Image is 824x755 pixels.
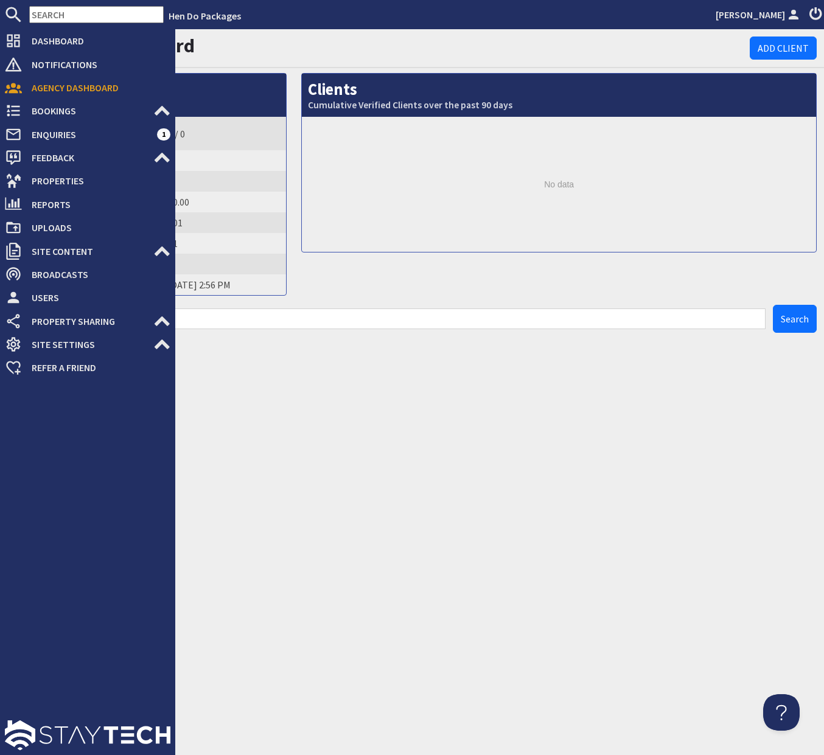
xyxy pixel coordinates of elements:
a: Broadcasts [5,265,170,284]
a: Bookings [5,101,170,120]
iframe: Toggle Customer Support [763,694,800,731]
span: Dashboard [22,31,170,50]
a: Enquiries 1 [5,125,170,144]
td: 31 [162,233,287,254]
td: 0 [162,150,287,171]
a: Reports [5,195,170,214]
td: 0 [162,254,287,274]
a: Feedback [5,148,170,167]
button: Search [773,305,817,333]
span: Refer a Friend [22,358,170,377]
span: Uploads [22,218,170,237]
a: Refer a Friend [5,358,170,377]
td: 0 / 0 [162,117,287,150]
input: SEARCH [29,6,164,23]
td: 0 [162,171,287,192]
td: [DATE] 2:56 PM [162,274,287,295]
span: Site Content [22,242,153,261]
input: Search by business name... [44,308,766,329]
a: Users [5,288,170,307]
span: Users [22,288,170,307]
span: Enquiries [22,125,157,144]
a: Property Sharing [5,311,170,331]
span: Broadcasts [22,265,170,284]
span: Agency Dashboard [22,78,170,97]
a: Dashboard [5,31,170,50]
span: Property Sharing [22,311,153,331]
small: Cumulative Verified Clients over the past 90 days [308,99,810,111]
a: Add Client [750,37,817,60]
a: Site Settings [5,335,170,354]
a: Uploads [5,218,170,237]
span: Feedback [22,148,153,167]
span: Site Settings [22,335,153,354]
a: Properties [5,171,170,190]
span: Reports [22,195,170,214]
h2: Clients [302,74,816,117]
div: No data [302,117,816,252]
td: 501 [162,212,287,233]
td: £0.00 [162,192,287,212]
span: 1 [157,128,170,141]
a: Agency Dashboard [5,78,170,97]
a: Site Content [5,242,170,261]
img: staytech_l_w-4e588a39d9fa60e82540d7cfac8cfe4b7147e857d3e8dbdfbd41c59d52db0ec4.svg [5,720,170,750]
a: [PERSON_NAME] [716,7,802,22]
a: Hen Do Packages [169,10,241,22]
span: Notifications [22,55,170,74]
span: Bookings [22,101,153,120]
span: Properties [22,171,170,190]
span: Search [781,313,809,325]
a: Notifications [5,55,170,74]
